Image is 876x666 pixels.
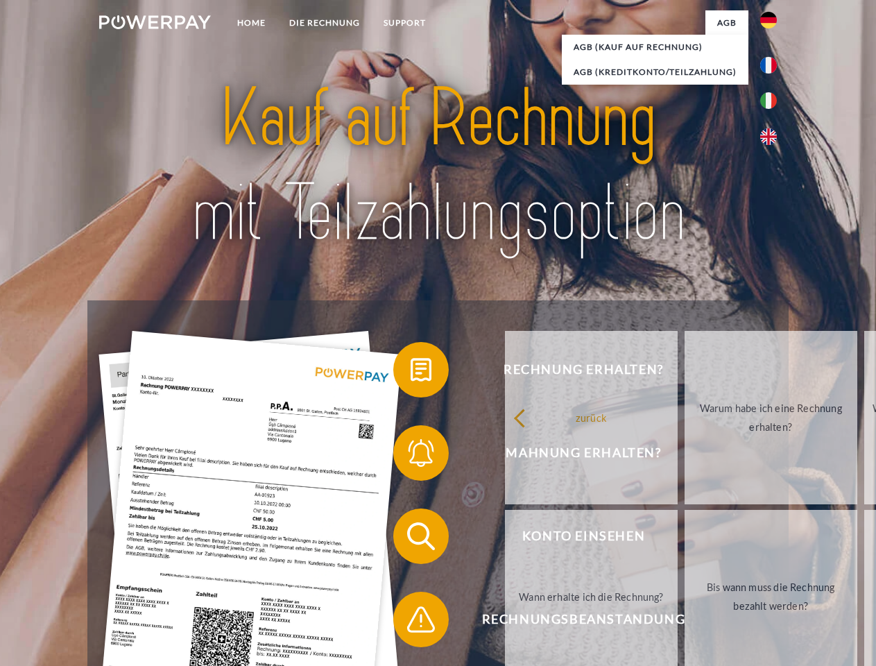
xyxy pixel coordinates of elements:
button: Konto einsehen [393,509,754,564]
img: en [760,128,777,145]
div: Warum habe ich eine Rechnung erhalten? [693,399,849,436]
img: fr [760,57,777,74]
div: Bis wann muss die Rechnung bezahlt werden? [693,578,849,615]
div: zurück [513,408,669,427]
a: SUPPORT [372,10,438,35]
img: qb_search.svg [404,519,438,554]
a: AGB (Kreditkonto/Teilzahlung) [562,60,748,85]
img: qb_bill.svg [404,352,438,387]
img: de [760,12,777,28]
a: Home [225,10,277,35]
a: DIE RECHNUNG [277,10,372,35]
button: Rechnung erhalten? [393,342,754,398]
a: agb [705,10,748,35]
button: Mahnung erhalten? [393,425,754,481]
img: it [760,92,777,109]
img: logo-powerpay-white.svg [99,15,211,29]
img: qb_bell.svg [404,436,438,470]
img: qb_warning.svg [404,602,438,637]
img: title-powerpay_de.svg [132,67,744,266]
div: Wann erhalte ich die Rechnung? [513,587,669,606]
a: AGB (Kauf auf Rechnung) [562,35,748,60]
button: Rechnungsbeanstandung [393,592,754,647]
